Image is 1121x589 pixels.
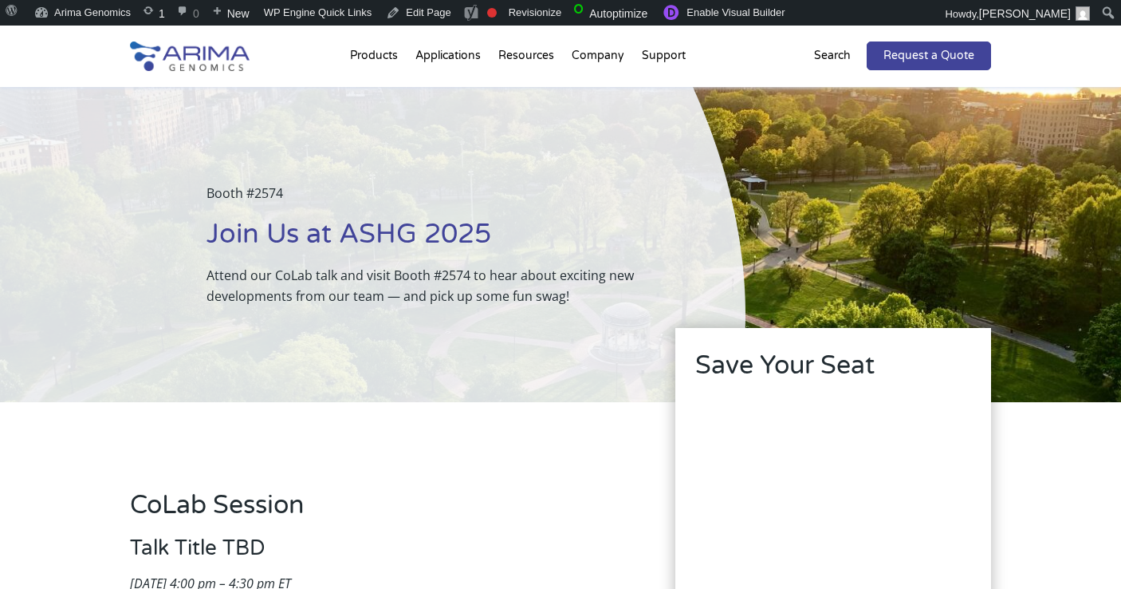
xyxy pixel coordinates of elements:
div: Focus keyphrase not set [487,8,497,18]
h1: Join Us at ASHG 2025 [206,216,666,265]
span: [PERSON_NAME] [979,7,1071,20]
h3: Talk Title TBD [130,536,627,573]
p: Attend our CoLab talk and visit Booth #2574 to hear about exciting new developments from our team... [206,265,666,306]
a: Request a Quote [867,42,991,70]
p: Search [814,45,851,66]
h2: CoLab Session [130,488,627,536]
img: Arima-Genomics-logo [130,42,250,71]
p: Booth #2574 [206,183,666,216]
h2: Save Your Seat [695,348,971,396]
